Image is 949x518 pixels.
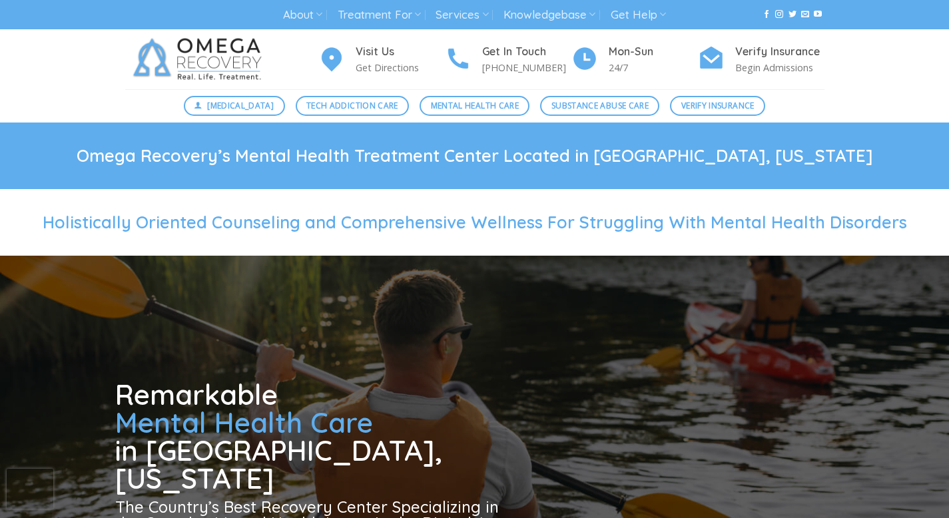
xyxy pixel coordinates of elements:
[184,96,285,116] a: [MEDICAL_DATA]
[609,43,698,61] h4: Mon-Sun
[445,43,571,76] a: Get In Touch [PHONE_NUMBER]
[338,3,421,27] a: Treatment For
[482,60,571,75] p: [PHONE_NUMBER]
[431,99,519,112] span: Mental Health Care
[789,10,796,19] a: Follow on Twitter
[318,43,445,76] a: Visit Us Get Directions
[115,381,511,493] h1: Remarkable in [GEOGRAPHIC_DATA], [US_STATE]
[801,10,809,19] a: Send us an email
[356,60,445,75] p: Get Directions
[763,10,771,19] a: Follow on Facebook
[7,469,53,509] iframe: reCAPTCHA
[296,96,410,116] a: Tech Addiction Care
[551,99,649,112] span: Substance Abuse Care
[43,212,907,232] span: Holistically Oriented Counseling and Comprehensive Wellness For Struggling With Mental Health Dis...
[775,10,783,19] a: Follow on Instagram
[436,3,488,27] a: Services
[698,43,824,76] a: Verify Insurance Begin Admissions
[125,29,275,89] img: Omega Recovery
[735,60,824,75] p: Begin Admissions
[609,60,698,75] p: 24/7
[283,3,322,27] a: About
[356,43,445,61] h4: Visit Us
[735,43,824,61] h4: Verify Insurance
[670,96,765,116] a: Verify Insurance
[207,99,274,112] span: [MEDICAL_DATA]
[611,3,666,27] a: Get Help
[503,3,595,27] a: Knowledgebase
[540,96,659,116] a: Substance Abuse Care
[814,10,822,19] a: Follow on YouTube
[681,99,755,112] span: Verify Insurance
[420,96,529,116] a: Mental Health Care
[306,99,398,112] span: Tech Addiction Care
[115,405,373,440] span: Mental Health Care
[482,43,571,61] h4: Get In Touch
